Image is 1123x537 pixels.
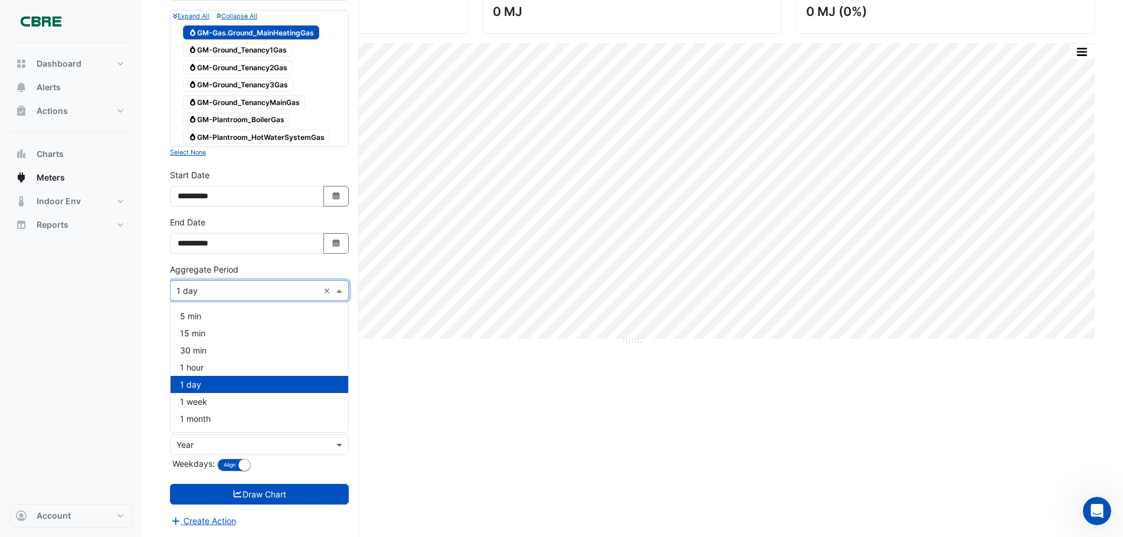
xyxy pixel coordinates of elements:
button: Draw Chart [170,484,349,505]
fa-icon: Gas [188,132,197,141]
button: Charts [9,142,132,166]
button: Create Action [170,514,237,528]
span: Indoor Env [37,195,81,207]
app-icon: Charts [15,148,27,160]
div: 0 MJ [493,4,769,19]
div: Options List [171,303,348,432]
span: GM-Plantroom_BoilerGas [183,113,290,127]
span: 30 min [180,345,207,355]
button: Meters [9,166,132,189]
fa-icon: Gas [188,97,197,106]
button: More Options [1070,44,1093,59]
label: End Date [170,216,205,228]
label: Aggregate Period [170,263,238,276]
label: Start Date [170,169,209,181]
span: Clear [323,284,333,297]
span: GM-Gas.Ground_MainHeatingGas [183,25,319,40]
fa-icon: Gas [188,28,197,37]
small: Collapse All [217,12,257,20]
label: Weekdays: [170,457,215,470]
button: Actions [9,99,132,123]
span: Actions [37,105,68,117]
span: GM-Ground_Tenancy1Gas [183,43,292,57]
fa-icon: Select Date [331,191,342,201]
button: Indoor Env [9,189,132,213]
button: Reports [9,213,132,237]
span: GM-Ground_TenancyMainGas [183,95,305,109]
span: 5 min [180,311,201,321]
span: GM-Ground_Tenancy2Gas [183,60,293,74]
app-icon: Dashboard [15,58,27,70]
span: Dashboard [37,58,81,70]
span: 1 hour [180,362,204,372]
span: GM-Plantroom_HotWaterSystemGas [183,130,330,144]
span: 1 week [180,397,207,407]
span: 1 day [180,379,201,389]
button: Account [9,504,132,528]
small: Expand All [173,12,209,20]
small: Select None [170,149,206,156]
fa-icon: Gas [188,45,197,54]
app-icon: Indoor Env [15,195,27,207]
app-icon: Actions [15,105,27,117]
app-icon: Meters [15,172,27,184]
span: Meters [37,172,65,184]
span: Account [37,510,71,522]
fa-icon: Select Date [331,238,342,248]
app-icon: Alerts [15,81,27,93]
button: Collapse All [217,11,257,21]
fa-icon: Gas [188,115,197,124]
img: Company Logo [14,9,67,33]
span: 15 min [180,328,205,338]
iframe: Intercom live chat [1083,497,1111,525]
div: 0 MJ (0%) [806,4,1082,19]
app-icon: Reports [15,219,27,231]
button: Alerts [9,76,132,99]
span: GM-Ground_Tenancy3Gas [183,78,293,92]
span: Charts [37,148,64,160]
button: Expand All [173,11,209,21]
button: Select None [170,147,206,158]
span: Alerts [37,81,61,93]
span: 1 month [180,414,211,424]
fa-icon: Gas [188,63,197,71]
span: Reports [37,219,68,231]
button: Dashboard [9,52,132,76]
fa-icon: Gas [188,80,197,89]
